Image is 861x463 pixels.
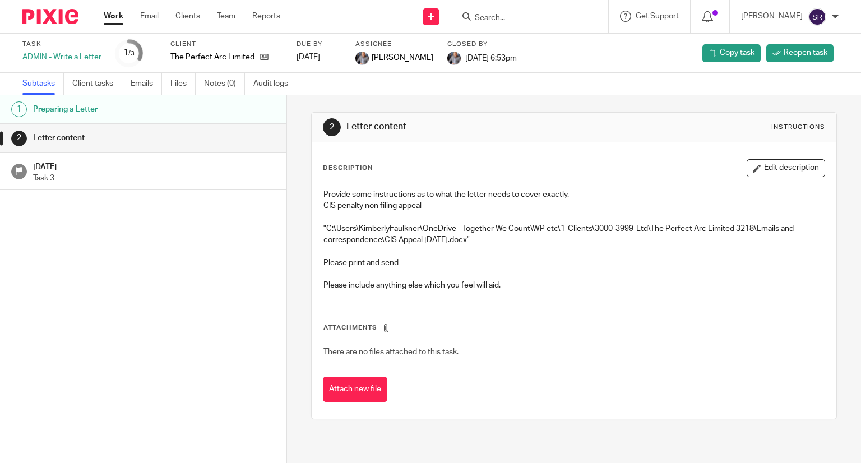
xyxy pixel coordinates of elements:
div: 2 [323,118,341,136]
span: Copy task [720,47,754,58]
div: 2 [11,131,27,146]
div: Instructions [771,123,825,132]
p: CIS penalty non filing appeal [323,200,825,211]
input: Search [474,13,575,24]
button: Attach new file [323,377,387,402]
button: Edit description [747,159,825,177]
h1: Letter content [33,129,195,146]
img: svg%3E [808,8,826,26]
a: Client tasks [72,73,122,95]
span: Attachments [323,325,377,331]
p: The Perfect Arc Limited [170,52,254,63]
a: Subtasks [22,73,64,95]
a: Clients [175,11,200,22]
label: Due by [297,40,341,49]
p: Description [323,164,373,173]
span: Reopen task [784,47,827,58]
a: Work [104,11,123,22]
a: Email [140,11,159,22]
label: Closed by [447,40,517,49]
span: [PERSON_NAME] [372,52,433,63]
p: Task 3 [33,173,275,184]
a: Audit logs [253,73,297,95]
h1: Letter content [346,121,598,133]
a: Files [170,73,196,95]
a: Notes (0) [204,73,245,95]
label: Assignee [355,40,433,49]
p: [PERSON_NAME] [741,11,803,22]
p: Provide some instructions as to what the letter needs to cover exactly. [323,189,825,200]
a: Team [217,11,235,22]
a: Copy task [702,44,761,62]
label: Task [22,40,101,49]
h1: [DATE] [33,159,275,173]
p: Please include anything else which you feel will aid. [323,280,825,291]
a: Reports [252,11,280,22]
img: Pixie [22,9,78,24]
a: Emails [131,73,162,95]
div: 1 [123,47,135,59]
span: There are no files attached to this task. [323,348,459,356]
span: Get Support [636,12,679,20]
h1: Preparing a Letter [33,101,195,118]
label: Client [170,40,283,49]
div: [DATE] [297,52,341,63]
p: Please print and send [323,257,825,280]
p: "C:\Users\KimberlyFaulkner\OneDrive - Together We Count\WP etc\1-Clients\3000-3999-Ltd\The Perfec... [323,223,825,246]
small: /3 [128,50,135,57]
img: -%20%20-%20studio@ingrained.co.uk%20for%20%20-20220223%20at%20101413%20-%201W1A2026.jpg [447,52,461,65]
img: -%20%20-%20studio@ingrained.co.uk%20for%20%20-20220223%20at%20101413%20-%201W1A2026.jpg [355,52,369,65]
div: 1 [11,101,27,117]
span: [DATE] 6:53pm [465,54,517,62]
div: ADMIN - Write a Letter [22,52,101,63]
a: Reopen task [766,44,834,62]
